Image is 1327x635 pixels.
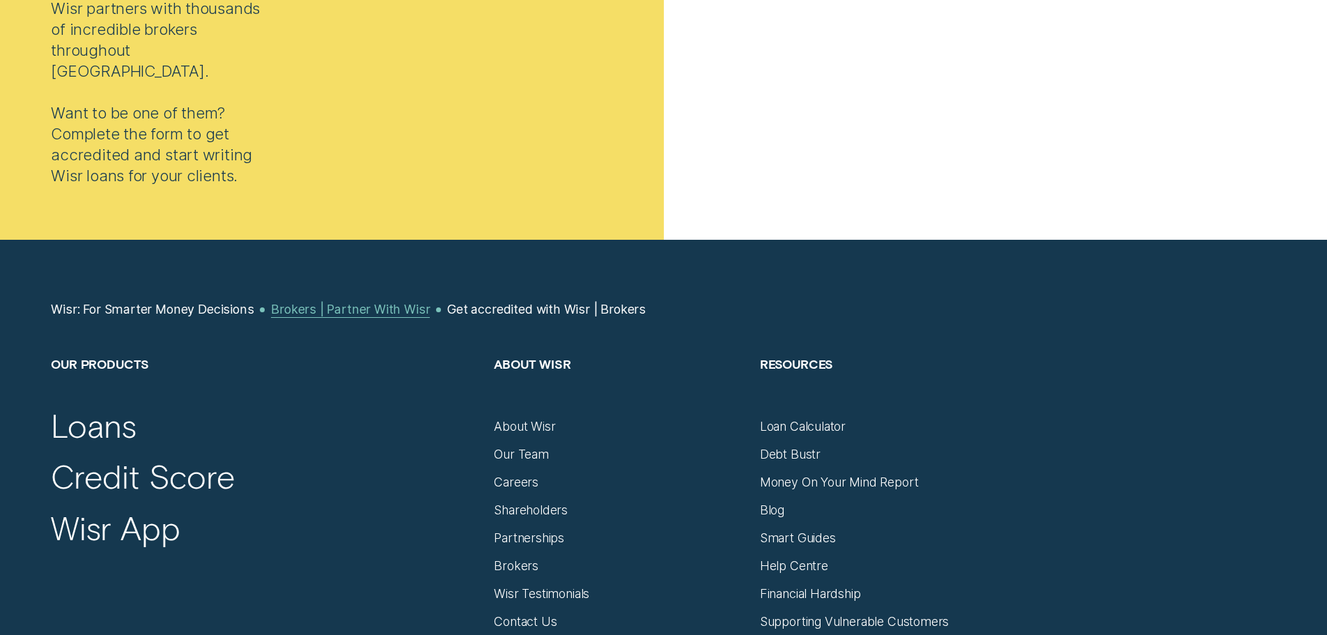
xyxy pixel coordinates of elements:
a: About Wisr [494,419,555,434]
a: Financial Hardship [760,586,861,602]
a: Careers [494,475,538,490]
a: Wisr App [51,508,180,549]
a: Partnerships [494,530,564,546]
a: Contact Us [494,614,557,629]
a: Help Centre [760,558,828,574]
a: Wisr: For Smarter Money Decisions [51,302,254,317]
a: Get accredited with Wisr | Brokers [447,302,646,317]
a: Debt Bustr [760,447,821,462]
h2: Resources [760,356,1010,419]
a: Money On Your Mind Report [760,475,919,490]
a: Loan Calculator [760,419,846,434]
h2: Our Products [51,356,479,419]
a: Brokers [494,558,538,574]
a: Our Team [494,447,549,462]
a: Shareholders [494,503,568,518]
a: Brokers | Partner With Wisr [271,302,430,317]
a: Credit Score [51,457,235,497]
a: Blog [760,503,784,518]
h2: About Wisr [494,356,744,419]
a: Loans [51,406,136,446]
a: Wisr Testimonials [494,586,589,602]
a: Smart Guides [760,530,836,546]
a: Supporting Vulnerable Customers [760,614,949,629]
